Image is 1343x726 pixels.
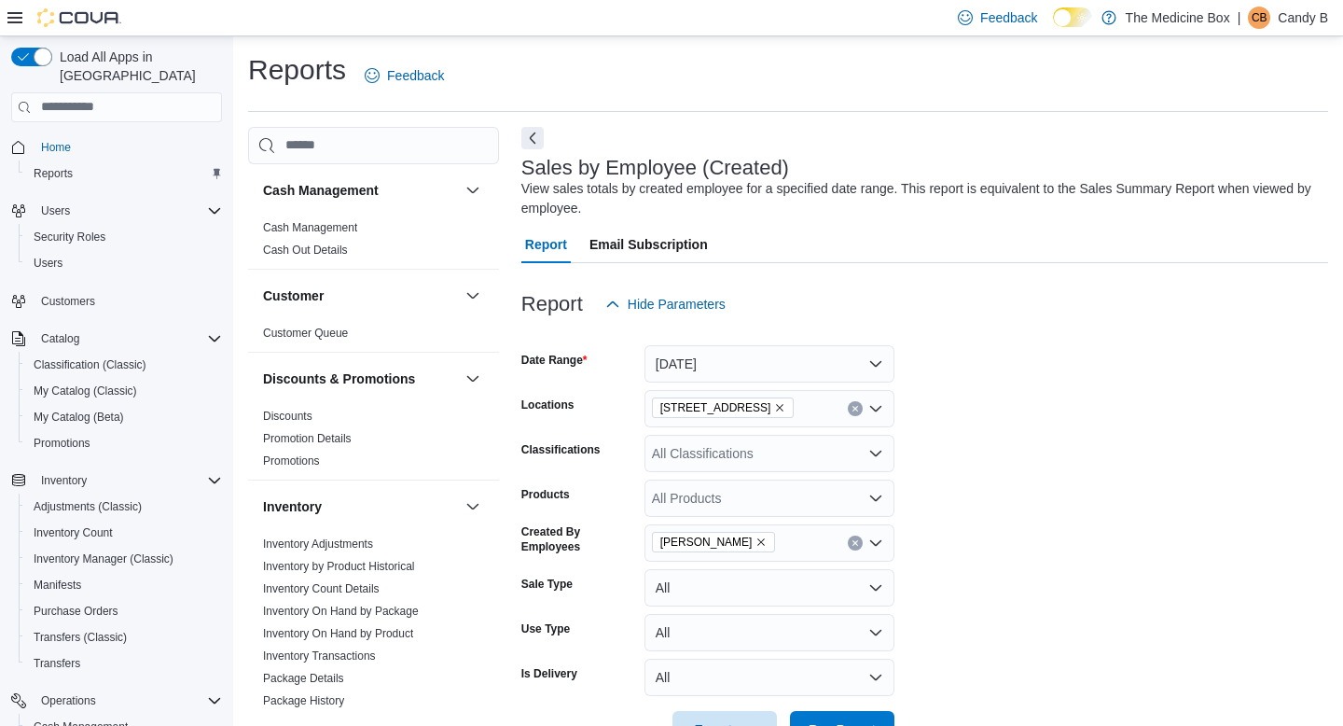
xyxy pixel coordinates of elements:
span: Promotion Details [263,431,352,446]
button: All [644,659,894,696]
label: Is Delivery [521,666,577,681]
span: [STREET_ADDRESS] [660,398,771,417]
span: Promotions [34,436,90,451]
span: Inventory On Hand by Package [263,604,419,619]
button: Open list of options [868,491,883,506]
h1: Reports [248,51,346,89]
span: Email Subscription [589,226,708,263]
h3: Customer [263,286,324,305]
a: Cash Out Details [263,244,348,257]
button: Catalog [34,328,87,350]
span: My Catalog (Beta) [26,406,222,428]
span: Inventory On Hand by Product [263,626,413,641]
button: Inventory [4,468,229,494]
span: Feedback [980,8,1037,27]
label: Products [521,487,570,502]
span: Package Details [263,671,344,686]
div: Customer [248,322,499,352]
span: Inventory Count [34,525,113,540]
span: Transfers (Classic) [34,630,127,645]
span: Transfers [26,652,222,675]
span: [PERSON_NAME] [660,533,753,551]
span: Adjustments (Classic) [34,499,142,514]
a: Transfers (Classic) [26,626,134,649]
span: Customer Queue [263,326,348,341]
button: Open list of options [868,446,883,461]
div: View sales totals by created employee for a specified date range. This report is equivalent to th... [521,179,1319,218]
span: Shawn E [652,532,776,552]
p: Candy B [1278,7,1328,29]
div: Candy B [1248,7,1270,29]
span: Users [34,256,62,271]
input: Dark Mode [1053,7,1092,27]
button: Users [34,200,77,222]
button: [DATE] [644,345,894,383]
span: Users [41,203,70,218]
label: Classifications [521,442,601,457]
a: Transfers [26,652,88,675]
span: Inventory [34,469,222,492]
span: Inventory [41,473,87,488]
img: Cova [37,8,121,27]
a: Customers [34,290,103,313]
span: Operations [41,693,96,708]
label: Use Type [521,621,570,636]
a: Package History [263,694,344,707]
div: Discounts & Promotions [248,405,499,480]
button: Hide Parameters [598,286,733,323]
span: Customers [41,294,95,309]
span: Users [34,200,222,222]
span: Hide Parameters [628,295,726,314]
a: Purchase Orders [26,600,126,622]
button: Discounts & Promotions [462,368,484,390]
a: Inventory Manager (Classic) [26,548,181,570]
span: Purchase Orders [26,600,222,622]
button: Catalog [4,326,229,352]
button: Home [4,133,229,161]
p: | [1238,7,1241,29]
a: Package Details [263,672,344,685]
span: Package History [263,693,344,708]
button: All [644,569,894,607]
button: Next [521,127,544,149]
a: Security Roles [26,226,113,248]
span: Customers [34,289,222,313]
span: Home [41,140,71,155]
span: My Catalog (Classic) [26,380,222,402]
span: My Catalog (Classic) [34,384,137,398]
a: Inventory On Hand by Package [263,605,419,618]
button: Customers [4,287,229,314]
button: Adjustments (Classic) [19,494,229,520]
span: Inventory Adjustments [263,537,373,551]
button: Reports [19,161,229,187]
span: Inventory Manager (Classic) [34,551,173,566]
span: Report [525,226,567,263]
button: Inventory [263,497,458,516]
span: Reports [26,162,222,185]
button: My Catalog (Classic) [19,378,229,404]
a: Manifests [26,574,89,596]
a: Classification (Classic) [26,354,154,376]
h3: Inventory [263,497,322,516]
a: Inventory Count [26,522,120,544]
button: Transfers (Classic) [19,624,229,650]
label: Sale Type [521,577,573,592]
button: Operations [34,690,104,712]
span: Classification (Classic) [34,357,146,372]
a: Inventory Adjustments [263,538,373,551]
div: Cash Management [248,216,499,269]
a: Discounts [263,410,312,423]
button: My Catalog (Beta) [19,404,229,430]
span: Purchase Orders [34,604,118,619]
button: Users [19,250,229,276]
button: Promotions [19,430,229,456]
label: Locations [521,398,575,412]
span: Promotions [263,454,320,468]
button: Cash Management [263,181,458,200]
button: Inventory Count [19,520,229,546]
span: Classification (Classic) [26,354,222,376]
span: Home [34,135,222,159]
span: Catalog [34,328,222,350]
span: Inventory Manager (Classic) [26,548,222,570]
